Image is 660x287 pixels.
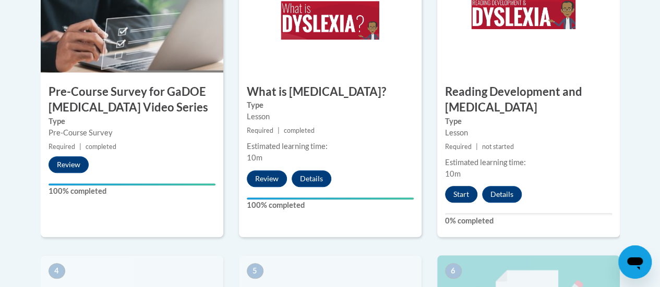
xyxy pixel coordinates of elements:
label: Type [247,99,414,111]
h3: What is [MEDICAL_DATA]? [239,84,422,100]
span: 10m [247,153,262,162]
div: Your progress [49,183,215,185]
div: Estimated learning time: [247,141,414,152]
span: 6 [445,263,462,279]
span: | [79,143,81,151]
span: completed [284,127,315,134]
h3: Reading Development and [MEDICAL_DATA] [437,84,620,116]
span: | [278,127,280,134]
div: Lesson [247,111,414,122]
button: Review [49,156,89,173]
div: Your progress [247,197,414,199]
iframe: Button to launch messaging window [618,245,652,279]
button: Details [292,170,331,187]
button: Start [445,186,477,203]
span: 10m [445,169,461,178]
div: Lesson [445,127,612,139]
span: 4 [49,263,65,279]
label: 100% completed [49,185,215,197]
div: Estimated learning time: [445,157,612,168]
span: Required [445,143,472,151]
span: Required [247,127,273,134]
button: Details [482,186,522,203]
div: Pre-Course Survey [49,127,215,139]
label: Type [49,116,215,127]
span: | [476,143,478,151]
label: 0% completed [445,215,612,227]
span: completed [86,143,116,151]
button: Review [247,170,287,187]
span: Required [49,143,75,151]
span: 5 [247,263,263,279]
span: not started [482,143,514,151]
label: Type [445,116,612,127]
h3: Pre-Course Survey for GaDOE [MEDICAL_DATA] Video Series [41,84,223,116]
label: 100% completed [247,199,414,211]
